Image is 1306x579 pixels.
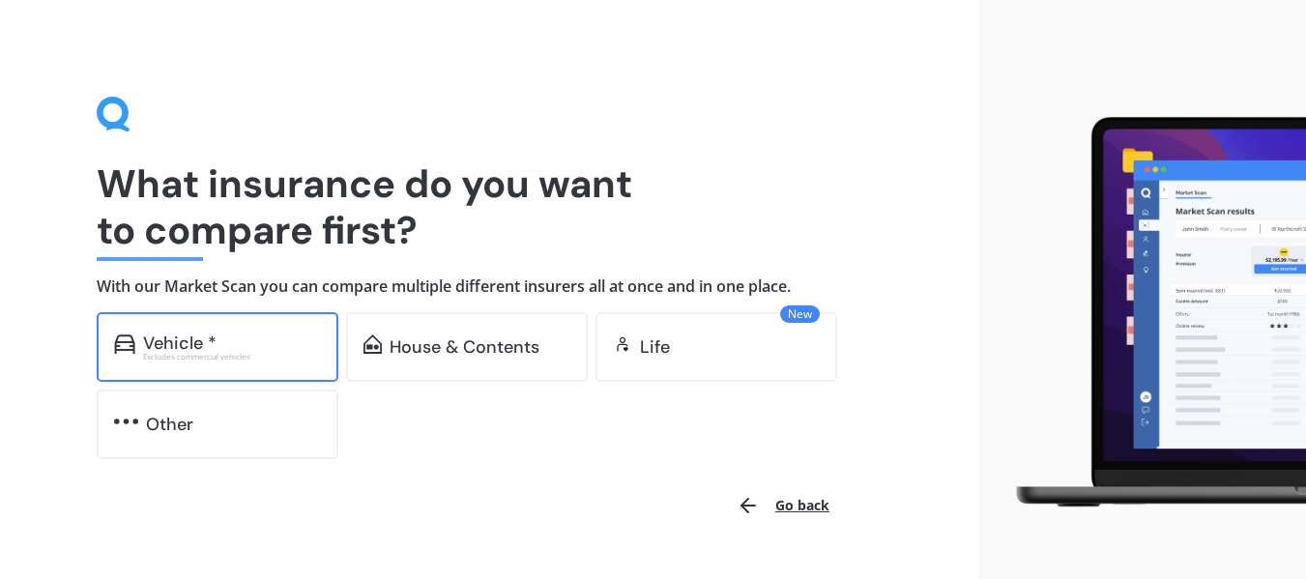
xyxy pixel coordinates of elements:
button: Go back [725,482,841,529]
div: Vehicle * [143,333,217,353]
img: home-and-contents.b802091223b8502ef2dd.svg [363,334,382,354]
span: New [780,305,820,323]
div: Other [146,415,193,434]
h4: With our Market Scan you can compare multiple different insurers all at once and in one place. [97,276,883,297]
img: life.f720d6a2d7cdcd3ad642.svg [613,334,632,354]
img: other.81dba5aafe580aa69f38.svg [114,412,138,431]
div: Life [640,337,670,357]
img: car.f15378c7a67c060ca3f3.svg [114,334,135,354]
div: House & Contents [390,337,539,357]
h1: What insurance do you want to compare first? [97,160,883,253]
div: Excludes commercial vehicles [143,353,321,361]
img: laptop.webp [995,108,1306,516]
